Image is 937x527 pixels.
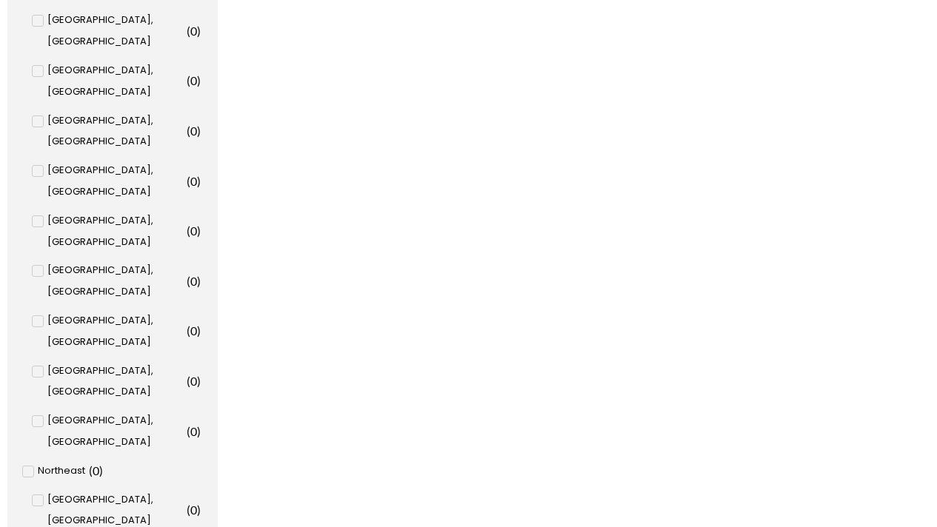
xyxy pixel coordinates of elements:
[197,174,201,188] span: )
[47,360,184,403] span: [GEOGRAPHIC_DATA], [GEOGRAPHIC_DATA]
[187,224,190,238] span: (
[190,174,197,188] span: 0
[190,274,197,288] span: 0
[187,124,190,138] span: (
[190,224,197,238] span: 0
[187,374,190,388] span: (
[47,110,184,153] span: [GEOGRAPHIC_DATA], [GEOGRAPHIC_DATA]
[197,224,201,238] span: )
[187,274,190,288] span: (
[190,503,197,517] span: 0
[187,24,190,38] span: (
[99,463,103,477] span: )
[89,463,93,477] span: (
[197,323,201,338] span: )
[190,73,197,87] span: 0
[190,323,197,338] span: 0
[190,374,197,388] span: 0
[197,73,201,87] span: )
[47,60,184,103] span: [GEOGRAPHIC_DATA], [GEOGRAPHIC_DATA]
[47,10,184,53] span: [GEOGRAPHIC_DATA], [GEOGRAPHIC_DATA]
[197,374,201,388] span: )
[187,424,190,438] span: (
[197,24,201,38] span: )
[47,210,184,253] span: [GEOGRAPHIC_DATA], [GEOGRAPHIC_DATA]
[187,174,190,188] span: (
[187,503,190,517] span: (
[47,260,184,303] span: [GEOGRAPHIC_DATA], [GEOGRAPHIC_DATA]
[197,503,201,517] span: )
[197,274,201,288] span: )
[187,323,190,338] span: (
[190,424,197,438] span: 0
[47,310,184,353] span: [GEOGRAPHIC_DATA], [GEOGRAPHIC_DATA]
[190,124,197,138] span: 0
[47,160,184,203] span: [GEOGRAPHIC_DATA], [GEOGRAPHIC_DATA]
[38,460,85,482] span: Northeast
[93,463,99,477] span: 0
[187,73,190,87] span: (
[197,424,201,438] span: )
[47,410,184,453] span: [GEOGRAPHIC_DATA], [GEOGRAPHIC_DATA]
[197,124,201,138] span: )
[190,24,197,38] span: 0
